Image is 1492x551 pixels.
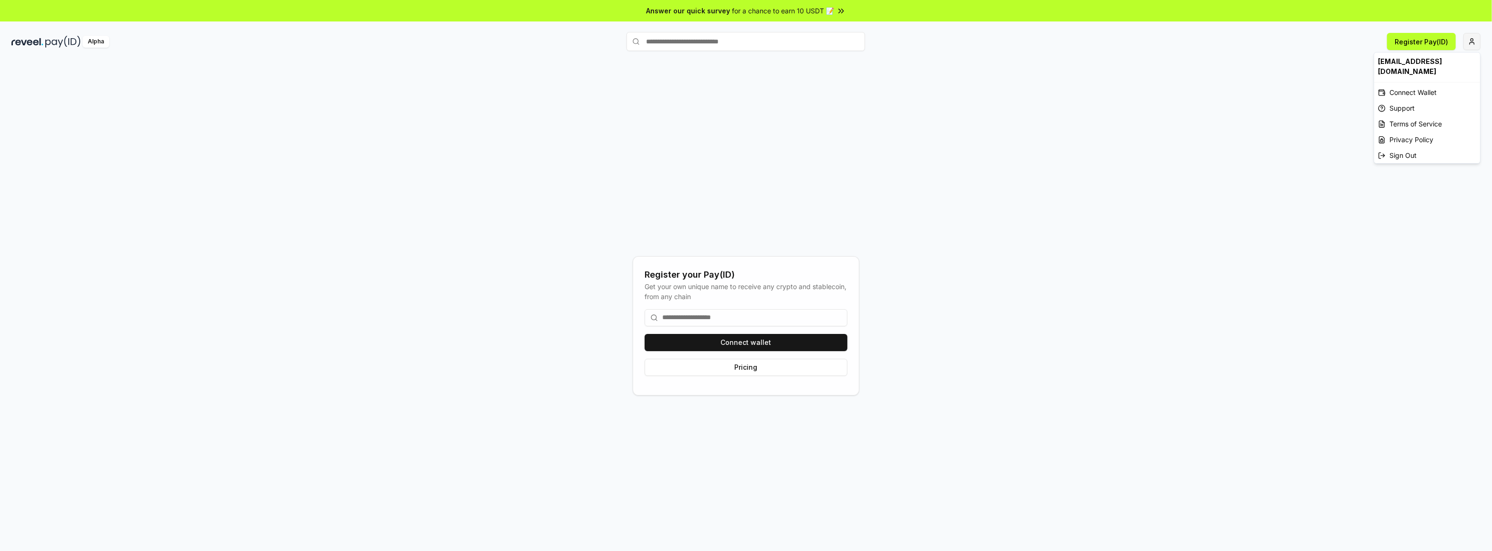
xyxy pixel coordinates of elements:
[1374,84,1480,100] div: Connect Wallet
[1374,147,1480,163] div: Sign Out
[1374,132,1480,147] a: Privacy Policy
[1374,52,1480,80] div: [EMAIL_ADDRESS][DOMAIN_NAME]
[1374,100,1480,116] a: Support
[1374,116,1480,132] a: Terms of Service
